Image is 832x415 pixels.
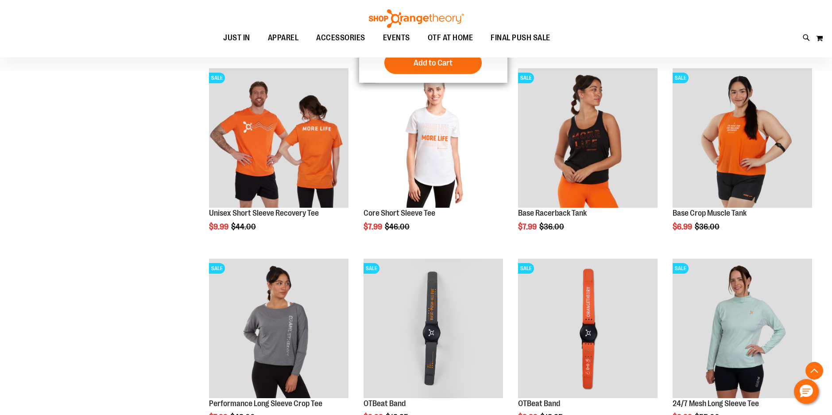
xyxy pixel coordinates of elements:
span: $36.00 [695,222,721,231]
a: Product image for Performance Long Sleeve Crop TeeSALE [209,259,348,399]
button: Add to Cart [384,52,482,74]
span: SALE [673,73,689,83]
img: 24/7 Mesh Long Sleeve Tee [673,259,812,398]
img: OTBeat Band [518,259,658,398]
a: 24/7 Mesh Long Sleeve TeeSALE [673,259,812,399]
a: Core Short Sleeve Tee [364,209,435,217]
span: $44.00 [231,222,257,231]
a: Product image for Unisex Short Sleeve Recovery TeeSALE [209,68,348,209]
img: Shop Orangetheory [368,9,465,28]
a: Product image for Core Short Sleeve TeeSALE [364,68,503,209]
a: OTF AT HOME [419,28,482,48]
a: APPAREL [259,28,308,48]
span: SALE [209,73,225,83]
span: EVENTS [383,28,410,48]
img: OTBeat Band [364,259,503,398]
img: Product image for Base Crop Muscle Tank [673,68,812,208]
a: Performance Long Sleeve Crop Tee [209,399,322,408]
a: EVENTS [374,28,419,48]
span: $9.99 [209,222,230,231]
span: JUST IN [223,28,250,48]
span: $46.00 [385,222,411,231]
a: OTBeat Band [518,399,560,408]
span: $7.99 [364,222,383,231]
a: Product image for Base Crop Muscle TankSALE [673,68,812,209]
span: SALE [673,263,689,274]
button: Back To Top [805,362,823,380]
a: JUST IN [214,28,259,48]
a: OTBeat Band [364,399,406,408]
span: $36.00 [539,222,565,231]
img: Product image for Performance Long Sleeve Crop Tee [209,259,348,398]
a: Product image for Base Racerback TankSALE [518,68,658,209]
a: OTBeat BandSALE [518,259,658,399]
span: SALE [518,263,534,274]
span: SALE [209,263,225,274]
span: ACCESSORIES [316,28,365,48]
a: Unisex Short Sleeve Recovery Tee [209,209,319,217]
div: product [359,64,507,254]
a: 24/7 Mesh Long Sleeve Tee [673,399,759,408]
span: SALE [518,73,534,83]
img: Product image for Core Short Sleeve Tee [364,68,503,208]
div: product [668,64,817,254]
a: Base Crop Muscle Tank [673,209,747,217]
span: APPAREL [268,28,299,48]
span: $7.99 [518,222,538,231]
span: SALE [364,263,379,274]
button: Hello, have a question? Let’s chat. [794,379,819,404]
img: Product image for Base Racerback Tank [518,68,658,208]
a: Base Racerback Tank [518,209,587,217]
div: product [205,64,353,254]
span: FINAL PUSH SALE [491,28,550,48]
a: FINAL PUSH SALE [482,28,559,48]
a: ACCESSORIES [307,28,374,48]
div: product [514,64,662,254]
a: OTBeat BandSALE [364,259,503,399]
span: $6.99 [673,222,693,231]
img: Product image for Unisex Short Sleeve Recovery Tee [209,68,348,208]
span: OTF AT HOME [428,28,473,48]
span: Add to Cart [414,58,453,68]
